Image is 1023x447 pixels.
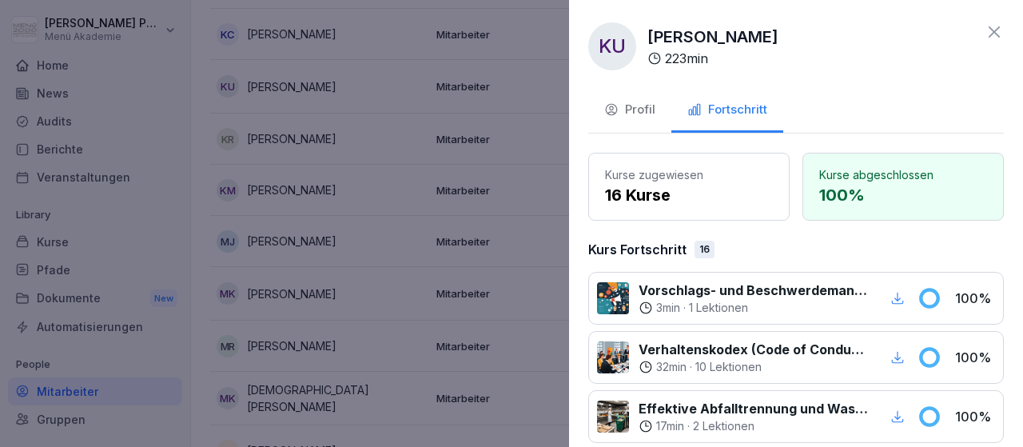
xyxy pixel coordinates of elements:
p: Effektive Abfalltrennung und Wastemanagement im Catering [639,399,868,418]
div: · [639,359,868,375]
div: · [639,300,868,316]
p: 100 % [955,348,995,367]
div: Fortschritt [687,101,767,119]
div: Profil [604,101,655,119]
p: 100 % [955,407,995,426]
p: [PERSON_NAME] [647,25,778,49]
p: Kurse zugewiesen [605,166,773,183]
p: 10 Lektionen [695,359,762,375]
div: KU [588,22,636,70]
p: Verhaltenskodex (Code of Conduct) Menü 2000 [639,340,868,359]
p: 17 min [656,418,684,434]
p: 3 min [656,300,680,316]
div: · [639,418,868,434]
p: 100 % [819,183,987,207]
p: Kurs Fortschritt [588,240,687,259]
p: 16 Kurse [605,183,773,207]
p: 32 min [656,359,687,375]
p: Kurse abgeschlossen [819,166,987,183]
p: 100 % [955,289,995,308]
button: Fortschritt [671,90,783,133]
p: 1 Lektionen [689,300,748,316]
p: Vorschlags- und Beschwerdemanagement bei Menü 2000 [639,281,868,300]
button: Profil [588,90,671,133]
p: 223 min [665,49,708,68]
p: 2 Lektionen [693,418,754,434]
div: 16 [695,241,715,258]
